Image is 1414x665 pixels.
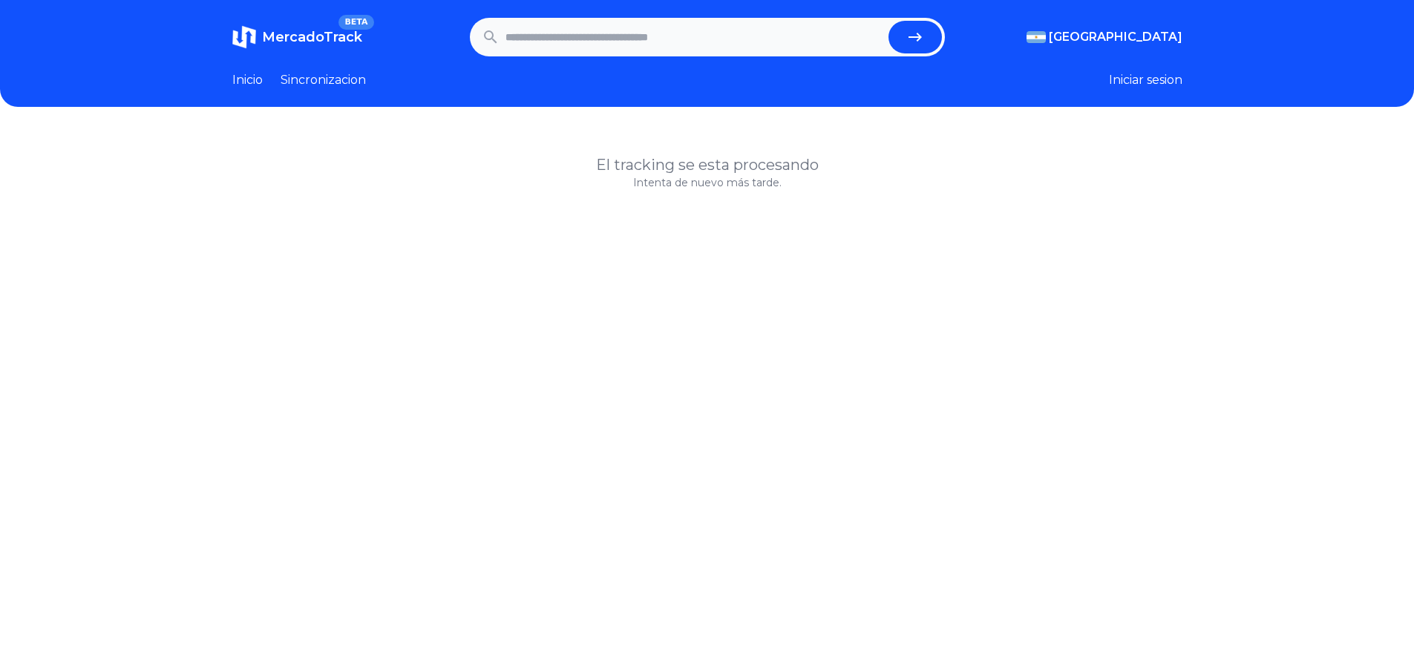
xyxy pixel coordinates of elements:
button: Iniciar sesion [1109,71,1182,89]
a: MercadoTrackBETA [232,25,362,49]
button: [GEOGRAPHIC_DATA] [1027,28,1182,46]
img: Argentina [1027,31,1046,43]
a: Sincronizacion [281,71,366,89]
span: BETA [338,15,373,30]
p: Intenta de nuevo más tarde. [232,175,1182,190]
a: Inicio [232,71,263,89]
img: MercadoTrack [232,25,256,49]
span: [GEOGRAPHIC_DATA] [1049,28,1182,46]
span: MercadoTrack [262,29,362,45]
h1: El tracking se esta procesando [232,154,1182,175]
